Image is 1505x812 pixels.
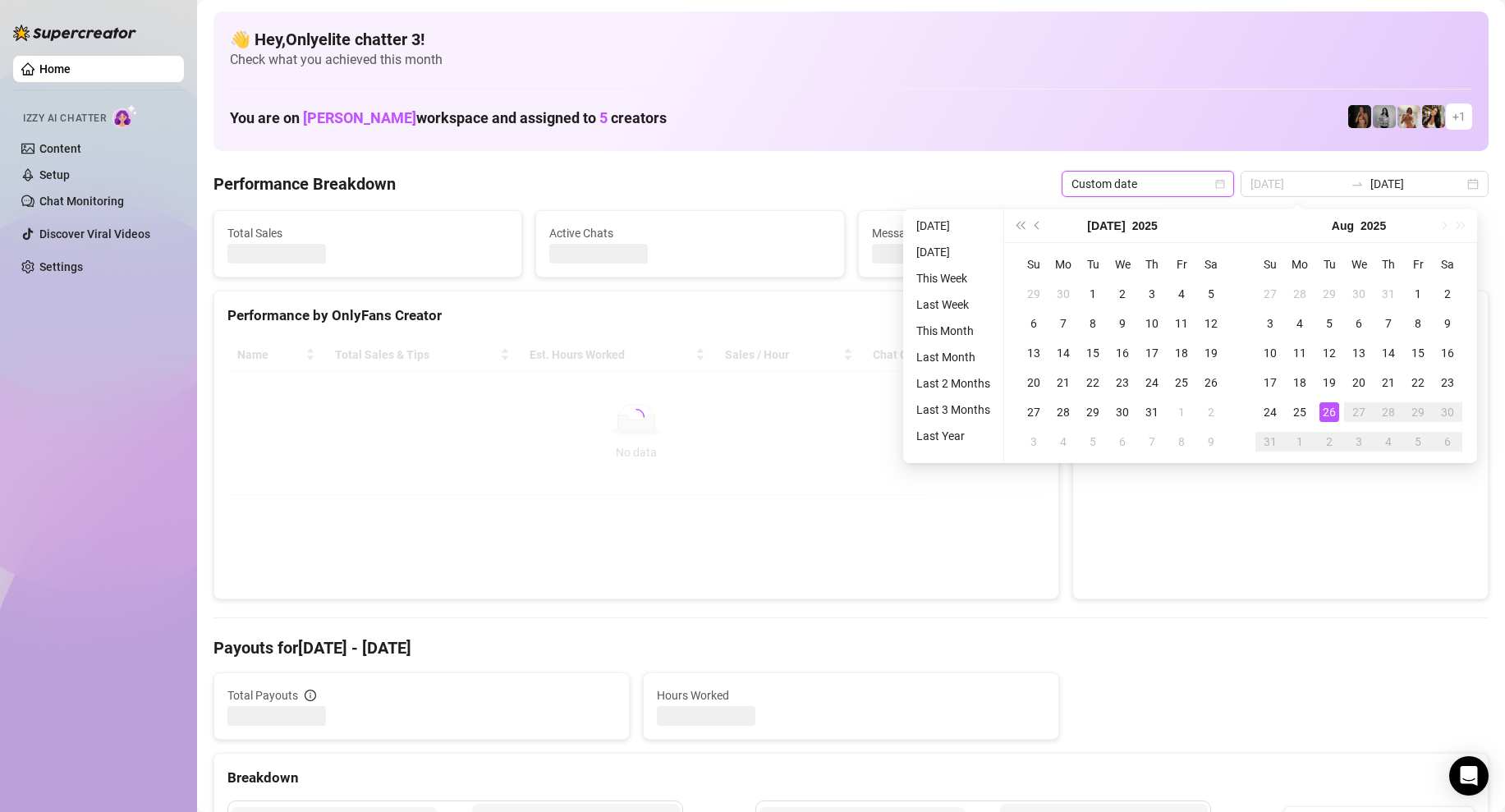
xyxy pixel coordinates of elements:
[1078,309,1108,338] td: 2025-07-08
[1285,279,1315,309] td: 2025-07-28
[1172,343,1191,363] div: 18
[1408,314,1428,333] div: 8
[1374,279,1403,309] td: 2025-07-31
[1019,338,1048,368] td: 2025-07-13
[1433,368,1462,397] td: 2025-08-23
[1403,427,1433,456] td: 2025-09-05
[1349,284,1369,304] div: 30
[1083,402,1103,422] div: 29
[230,51,1472,69] span: Check what you achieved this month
[1403,397,1433,427] td: 2025-08-29
[1408,432,1428,452] div: 5
[1438,373,1457,392] div: 23
[1172,373,1191,392] div: 25
[1019,309,1048,338] td: 2025-07-06
[1078,397,1108,427] td: 2025-07-29
[1113,343,1132,363] div: 16
[1201,343,1221,363] div: 19
[1167,427,1196,456] td: 2025-08-08
[1196,279,1226,309] td: 2025-07-05
[1374,397,1403,427] td: 2025-08-28
[1290,284,1310,304] div: 28
[1167,279,1196,309] td: 2025-07-04
[1260,402,1280,422] div: 24
[1344,368,1374,397] td: 2025-08-20
[1196,427,1226,456] td: 2025-08-09
[1019,397,1048,427] td: 2025-07-27
[1449,756,1489,796] div: Open Intercom Messenger
[1108,309,1137,338] td: 2025-07-09
[1433,250,1462,279] th: Sa
[1315,279,1344,309] td: 2025-07-29
[910,426,997,446] li: Last Year
[213,636,1489,659] h4: Payouts for [DATE] - [DATE]
[1172,314,1191,333] div: 11
[1374,368,1403,397] td: 2025-08-21
[1142,432,1162,452] div: 7
[910,242,997,262] li: [DATE]
[1433,279,1462,309] td: 2025-08-02
[1403,309,1433,338] td: 2025-08-08
[1315,309,1344,338] td: 2025-08-05
[1438,402,1457,422] div: 30
[1255,368,1285,397] td: 2025-08-17
[1260,432,1280,452] div: 31
[1172,432,1191,452] div: 8
[1374,338,1403,368] td: 2025-08-14
[1319,343,1339,363] div: 12
[1024,432,1044,452] div: 3
[1408,373,1428,392] div: 22
[549,224,830,242] span: Active Chats
[1379,314,1398,333] div: 7
[1403,279,1433,309] td: 2025-08-01
[1087,209,1125,242] button: Choose a month
[1137,250,1167,279] th: Th
[227,686,298,704] span: Total Payouts
[1024,373,1044,392] div: 20
[1167,368,1196,397] td: 2025-07-25
[1196,309,1226,338] td: 2025-07-12
[1315,368,1344,397] td: 2025-08-19
[1379,284,1398,304] div: 31
[1408,402,1428,422] div: 29
[1142,284,1162,304] div: 3
[1285,368,1315,397] td: 2025-08-18
[1315,397,1344,427] td: 2025-08-26
[910,295,997,314] li: Last Week
[1397,105,1420,128] img: Green
[230,28,1472,51] h4: 👋 Hey, Onlyelite chatter 3 !
[1142,314,1162,333] div: 10
[1108,338,1137,368] td: 2025-07-16
[1113,432,1132,452] div: 6
[1053,402,1073,422] div: 28
[1433,309,1462,338] td: 2025-08-09
[1408,343,1428,363] div: 15
[910,400,997,420] li: Last 3 Months
[1029,209,1047,242] button: Previous month (PageUp)
[1201,314,1221,333] div: 12
[1349,432,1369,452] div: 3
[1048,279,1078,309] td: 2025-06-30
[910,268,997,288] li: This Week
[23,111,106,126] span: Izzy AI Chatter
[1053,343,1073,363] div: 14
[227,767,1475,789] div: Breakdown
[13,25,136,41] img: logo-BBDzfeDw.svg
[1290,343,1310,363] div: 11
[1137,397,1167,427] td: 2025-07-31
[1113,284,1132,304] div: 2
[1319,402,1339,422] div: 26
[1438,314,1457,333] div: 9
[112,104,138,128] img: AI Chatter
[872,224,1153,242] span: Messages Sent
[39,227,150,241] a: Discover Viral Videos
[1374,427,1403,456] td: 2025-09-04
[1083,284,1103,304] div: 1
[1011,209,1029,242] button: Last year (Control + left)
[599,109,608,126] span: 5
[227,305,1045,327] div: Performance by OnlyFans Creator
[1344,397,1374,427] td: 2025-08-27
[1260,284,1280,304] div: 27
[1196,368,1226,397] td: 2025-07-26
[1351,177,1364,190] span: to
